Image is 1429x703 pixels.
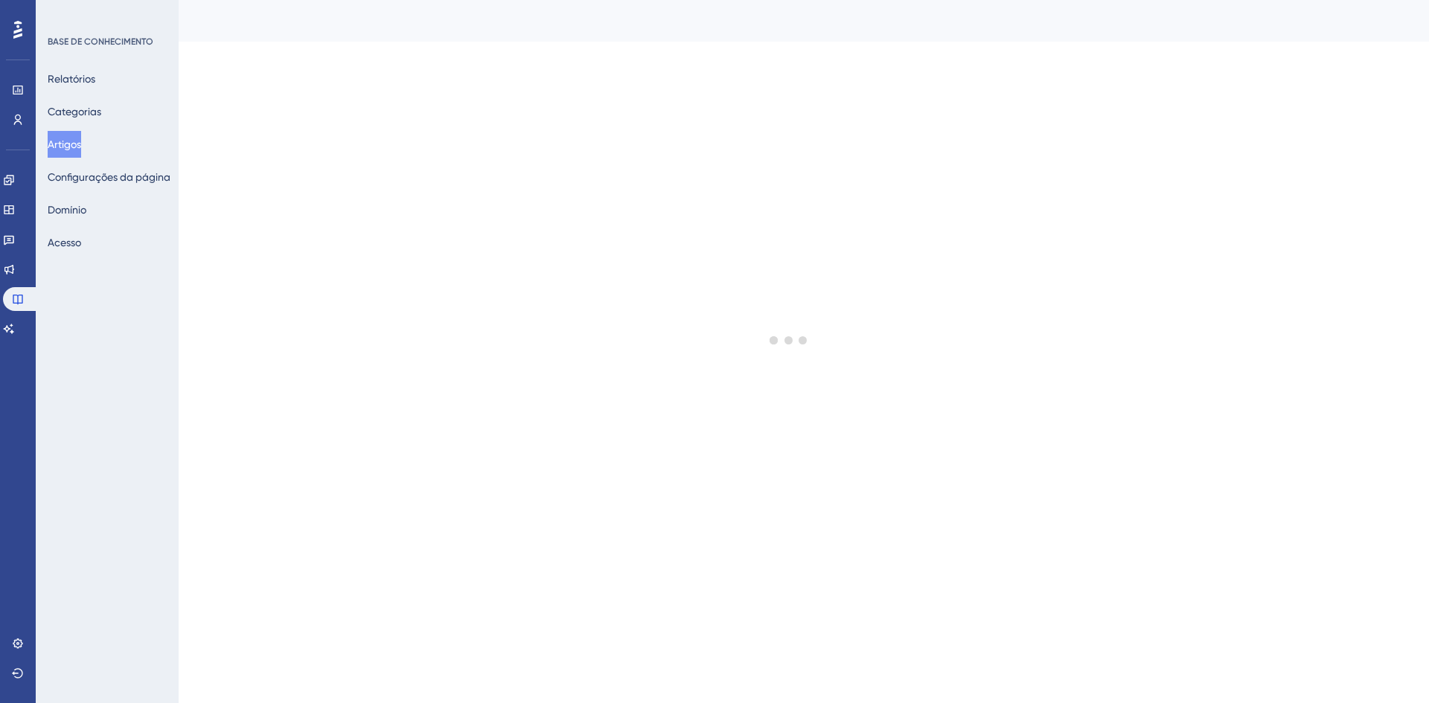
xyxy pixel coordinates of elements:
[48,229,81,256] button: Acesso
[48,196,86,223] button: Domínio
[48,171,170,183] font: Configurações da página
[48,237,81,248] font: Acesso
[48,36,153,47] font: BASE DE CONHECIMENTO
[48,106,101,118] font: Categorias
[48,98,101,125] button: Categorias
[48,131,81,158] button: Artigos
[48,204,86,216] font: Domínio
[48,65,95,92] button: Relatórios
[48,138,81,150] font: Artigos
[48,164,170,190] button: Configurações da página
[48,73,95,85] font: Relatórios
